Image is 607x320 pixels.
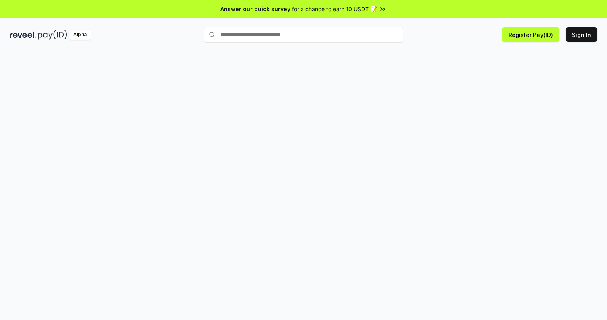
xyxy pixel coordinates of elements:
[566,27,597,42] button: Sign In
[69,30,91,40] div: Alpha
[38,30,67,40] img: pay_id
[502,27,559,42] button: Register Pay(ID)
[10,30,36,40] img: reveel_dark
[292,5,377,13] span: for a chance to earn 10 USDT 📝
[220,5,290,13] span: Answer our quick survey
